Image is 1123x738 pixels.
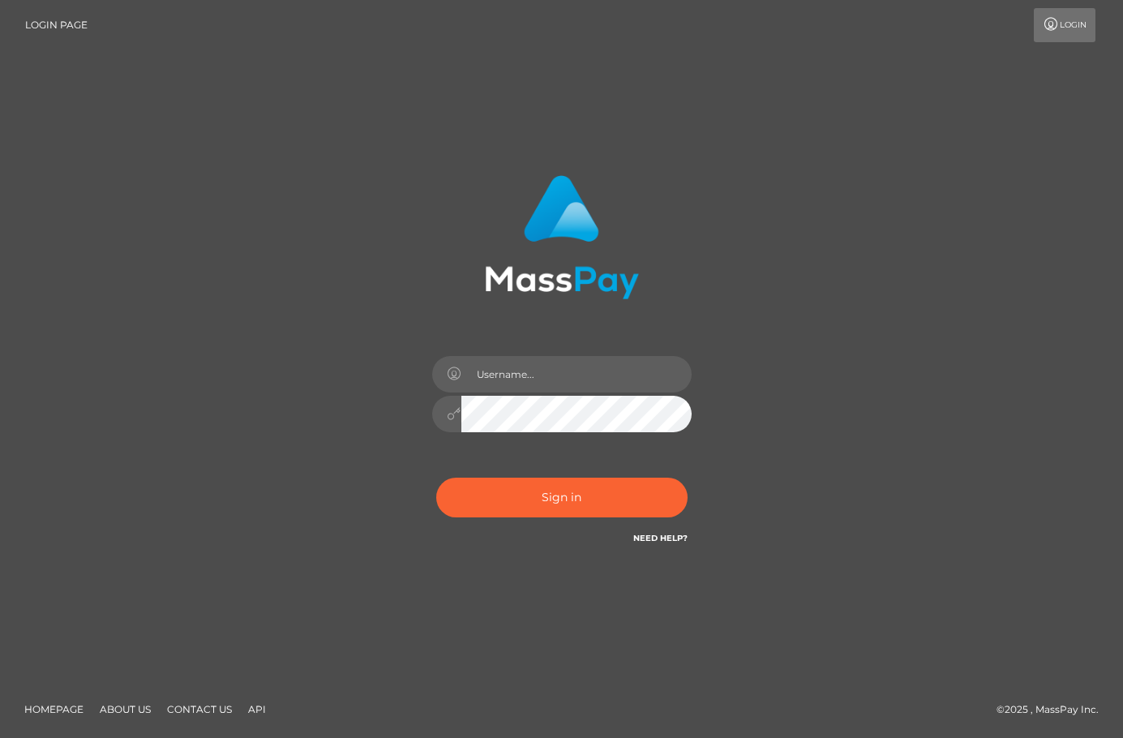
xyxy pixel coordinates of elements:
a: About Us [93,697,157,722]
a: API [242,697,272,722]
img: MassPay Login [485,175,639,299]
a: Contact Us [161,697,238,722]
div: © 2025 , MassPay Inc. [997,701,1111,719]
a: Need Help? [633,533,688,543]
a: Homepage [18,697,90,722]
a: Login Page [25,8,88,42]
button: Sign in [436,478,688,517]
input: Username... [461,356,692,393]
a: Login [1034,8,1095,42]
